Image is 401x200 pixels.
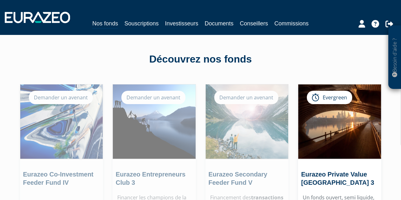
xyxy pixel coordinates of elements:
a: Investisseurs [165,19,198,28]
a: Eurazeo Entrepreneurs Club 3 [116,171,185,186]
img: Eurazeo Co-Investment Feeder Fund IV [20,84,103,159]
div: Demander un avenant [214,91,278,104]
div: Evergreen [307,91,352,104]
img: 1732889491-logotype_eurazeo_blanc_rvb.png [5,12,70,23]
a: Nos fonds [92,19,118,29]
img: Eurazeo Entrepreneurs Club 3 [113,84,196,159]
a: Eurazeo Secondary Feeder Fund V [209,171,268,186]
div: Demander un avenant [29,91,93,104]
img: Eurazeo Private Value Europe 3 [298,84,381,159]
div: Découvrez nos fonds [20,52,381,67]
a: Eurazeo Private Value [GEOGRAPHIC_DATA] 3 [301,171,374,186]
a: Eurazeo Co-Investment Feeder Fund IV [23,171,94,186]
a: Documents [205,19,234,28]
a: Souscriptions [124,19,158,28]
img: Eurazeo Secondary Feeder Fund V [206,84,288,159]
a: Commissions [275,19,309,28]
div: Demander un avenant [121,91,185,104]
a: Conseillers [240,19,268,28]
p: Besoin d'aide ? [391,29,398,86]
